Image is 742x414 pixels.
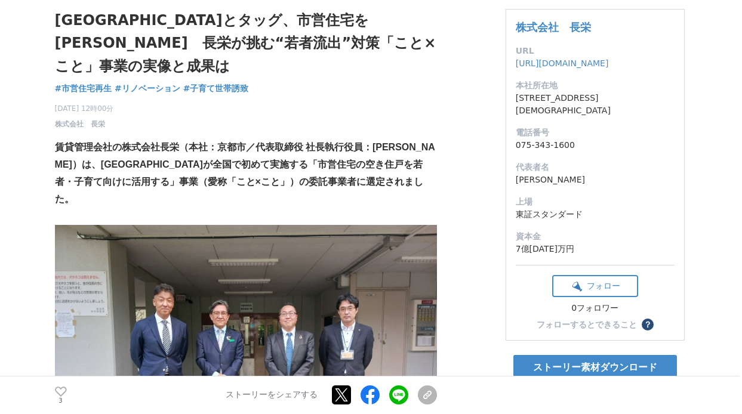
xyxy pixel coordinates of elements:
[55,103,114,114] span: [DATE] 12時00分
[55,82,112,95] a: #市営住宅再生
[513,355,677,380] a: ストーリー素材ダウンロード
[183,82,249,95] a: #子育て世帯誘致
[55,83,112,94] span: #市営住宅再生
[552,303,638,314] div: 0フォロワー
[552,275,638,297] button: フォロー
[183,83,249,94] span: #子育て世帯誘致
[516,58,609,68] a: [URL][DOMAIN_NAME]
[55,9,437,78] h1: [GEOGRAPHIC_DATA]とタッグ、市営住宅を[PERSON_NAME] 長栄が挑む“若者流出”対策「こと×こと」事業の実像と成果は
[516,161,675,174] dt: 代表者名
[516,139,675,152] dd: 075-343-1600
[516,196,675,208] dt: 上場
[516,21,591,33] a: 株式会社 長栄
[537,320,637,329] div: フォローするとできること
[516,126,675,139] dt: 電話番号
[55,142,435,203] strong: 賃貸管理会社の株式会社長栄（本社：京都市／代表取締役 社長執行役員：[PERSON_NAME]）は、[GEOGRAPHIC_DATA]が全国で初めて実施する「市営住宅の空き住戸を若者・子育て向け...
[516,243,675,255] dd: 7億[DATE]万円
[516,79,675,92] dt: 本社所在地
[55,398,67,404] p: 3
[115,83,180,94] span: #リノベーション
[516,92,675,117] dd: [STREET_ADDRESS][DEMOGRAPHIC_DATA]
[516,208,675,221] dd: 東証スタンダード
[644,320,652,329] span: ？
[516,45,675,57] dt: URL
[226,390,318,401] p: ストーリーをシェアする
[516,174,675,186] dd: [PERSON_NAME]
[516,230,675,243] dt: 資本金
[642,319,654,330] button: ？
[115,82,180,95] a: #リノベーション
[55,119,105,129] a: 株式会社 長栄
